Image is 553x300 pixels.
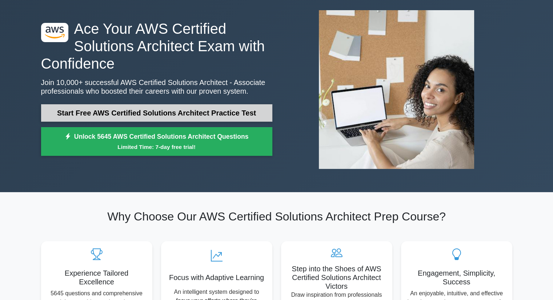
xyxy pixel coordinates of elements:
small: Limited Time: 7-day free trial! [50,143,263,151]
a: Start Free AWS Certified Solutions Architect Practice Test [41,104,272,122]
h2: Why Choose Our AWS Certified Solutions Architect Prep Course? [41,210,512,223]
h5: Focus with Adaptive Learning [167,273,267,282]
p: Join 10,000+ successful AWS Certified Solutions Architect - Associate professionals who boosted t... [41,78,272,96]
a: Unlock 5645 AWS Certified Solutions Architect QuestionsLimited Time: 7-day free trial! [41,127,272,156]
h1: Ace Your AWS Certified Solutions Architect Exam with Confidence [41,20,272,72]
h5: Engagement, Simplicity, Success [407,269,506,286]
h5: Experience Tailored Excellence [47,269,147,286]
h5: Step into the Shoes of AWS Certified Solutions Architect Victors [287,264,386,291]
